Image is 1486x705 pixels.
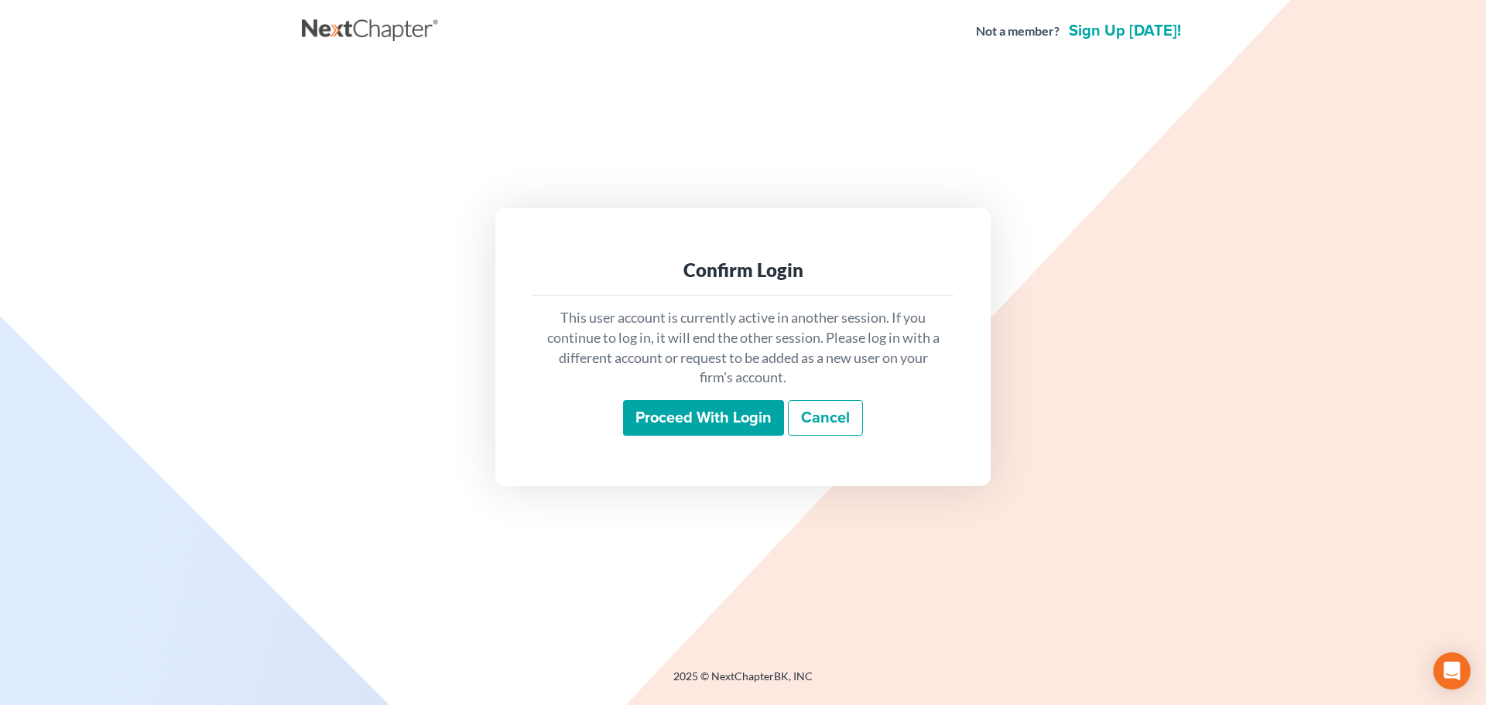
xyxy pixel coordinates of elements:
[623,400,784,436] input: Proceed with login
[302,669,1184,696] div: 2025 © NextChapterBK, INC
[1066,23,1184,39] a: Sign up [DATE]!
[788,400,863,436] a: Cancel
[545,258,941,282] div: Confirm Login
[1433,652,1471,690] div: Open Intercom Messenger
[976,22,1060,40] strong: Not a member?
[545,308,941,388] p: This user account is currently active in another session. If you continue to log in, it will end ...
